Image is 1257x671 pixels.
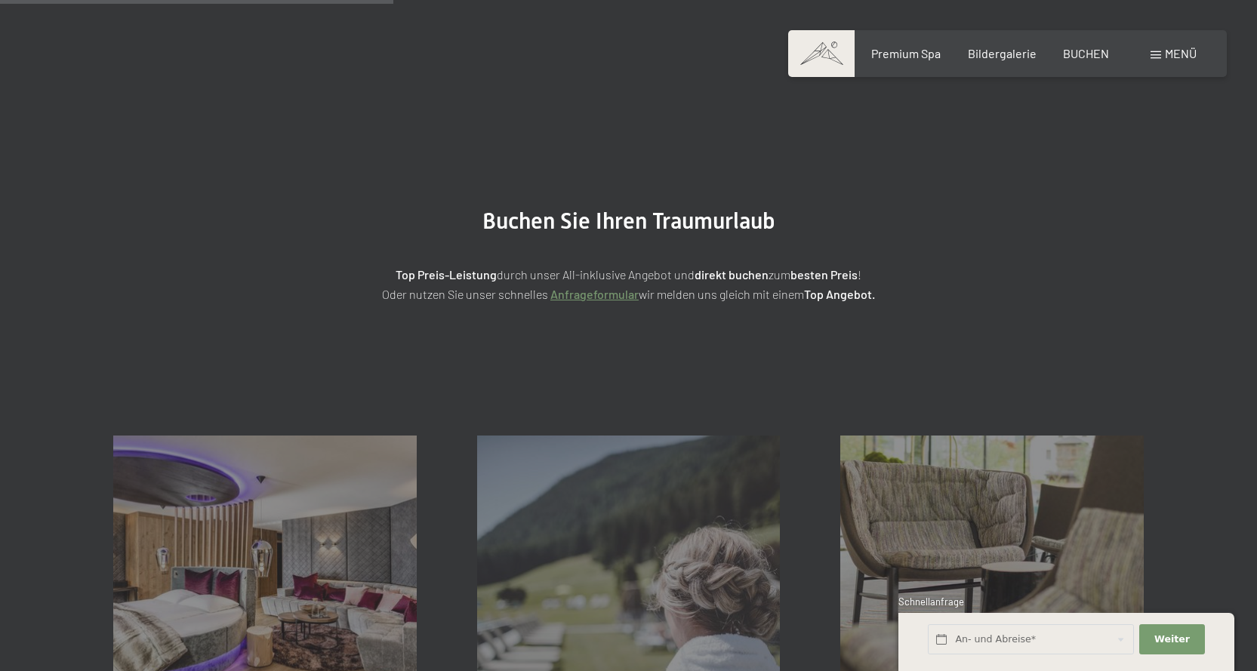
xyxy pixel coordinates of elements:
[251,265,1006,303] p: durch unser All-inklusive Angebot und zum ! Oder nutzen Sie unser schnelles wir melden uns gleich...
[1154,633,1190,646] span: Weiter
[790,267,858,282] strong: besten Preis
[871,46,941,60] a: Premium Spa
[550,287,639,301] a: Anfrageformular
[482,208,775,234] span: Buchen Sie Ihren Traumurlaub
[898,596,964,608] span: Schnellanfrage
[1165,46,1197,60] span: Menü
[968,46,1037,60] a: Bildergalerie
[396,267,497,282] strong: Top Preis-Leistung
[695,267,769,282] strong: direkt buchen
[1139,624,1204,655] button: Weiter
[1063,46,1109,60] a: BUCHEN
[804,287,875,301] strong: Top Angebot.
